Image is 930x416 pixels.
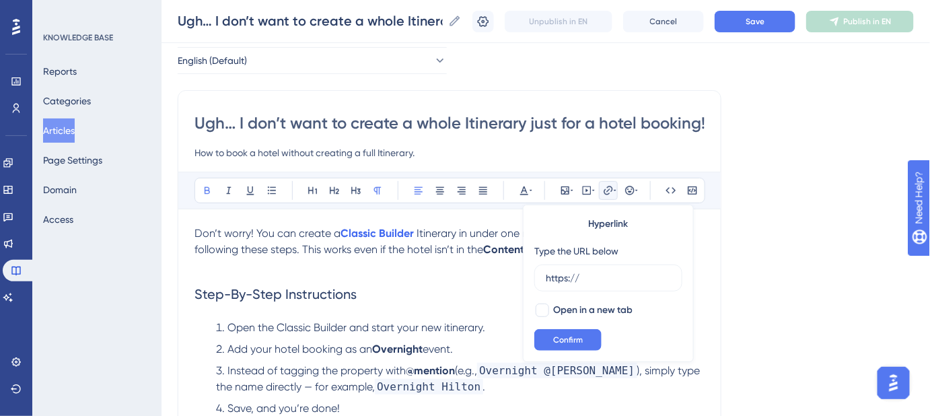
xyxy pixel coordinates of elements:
button: Home [211,5,236,31]
div: Safari Version 18.5 (18621.2.5.18.1, 18621). [59,50,248,76]
strong: Content Library [483,243,562,256]
button: Articles [43,118,75,143]
button: Categories [43,89,91,113]
iframe: UserGuiding AI Assistant Launcher [873,363,914,403]
b: [PERSON_NAME] [59,292,147,303]
button: Upload attachment [64,356,75,367]
input: Article Description [194,145,705,161]
span: Don’t worry! You can create a [194,227,341,240]
img: Profile image for Simay [38,7,60,29]
span: Save [746,16,764,27]
span: event. [423,343,453,355]
button: Cancel [623,11,704,32]
input: Article Name [178,11,443,30]
span: Step-By-Step Instructions [194,286,357,302]
h1: Simay [65,7,98,17]
div: Rachel says… [11,42,258,404]
div: Close [236,5,260,30]
span: Publish in EN [844,16,892,27]
input: Article Title [194,112,705,134]
div: Warmly, [59,129,248,143]
strong: @mention [406,364,455,377]
span: . [483,380,486,393]
span: Open in a new tab [553,302,633,318]
button: Access [43,207,73,232]
button: Emoji picker [21,356,32,367]
a: photo-logo [59,169,248,285]
button: Save [715,11,795,32]
span: Open the Classic Builder and start your new itinerary. [227,321,485,334]
span: Hyperlink [589,216,629,232]
a: Classic Builder [341,227,414,240]
textarea: Message… [11,328,258,351]
span: Overnight @[PERSON_NAME] [477,363,637,378]
a: [DOMAIN_NAME] [118,318,196,329]
span: English (Default) [178,53,247,69]
div: Unfortunately, I can’t provide Chrome version as we updated it already before submitting the requ... [59,83,248,123]
button: Send a message… [231,351,252,372]
div: Safari Version 18.5 (18621.2.5.18.1, 18621).Unfortunately, I can’t provide Chrome version as we u... [48,42,258,393]
button: Unpublish in EN [505,11,612,32]
input: Type the value [546,271,671,285]
span: Save, and you’re done! [227,402,340,415]
button: Gif picker [42,356,53,367]
span: Overnight Hilton [375,379,483,394]
span: Add your hotel booking as an [227,343,372,355]
span: Confirm [553,335,583,345]
div: Director of Support & Customer Experience | Safari Portal [59,291,248,357]
span: Unpublish in EN [530,16,588,27]
b: web • [86,318,117,329]
img: photo-logo [59,169,186,285]
strong: Overnight [372,343,423,355]
span: Itinerary in under one minute for a hotel-only booking by following these steps. This works even ... [194,227,695,256]
button: Publish in EN [806,11,914,32]
span: Need Help? [32,3,84,20]
span: Cancel [650,16,678,27]
span: (e.g., [455,364,477,377]
button: go back [9,5,34,31]
div: [PERSON_NAME] [59,149,248,162]
div: Type the URL below [534,243,618,259]
button: Confirm [534,329,602,351]
button: English (Default) [178,47,447,74]
div: KNOWLEDGE BASE [43,32,113,43]
p: Active [65,17,92,30]
span: Instead of tagging the property with [227,364,406,377]
button: Page Settings [43,148,102,172]
button: Domain [43,178,77,202]
button: Reports [43,59,77,83]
